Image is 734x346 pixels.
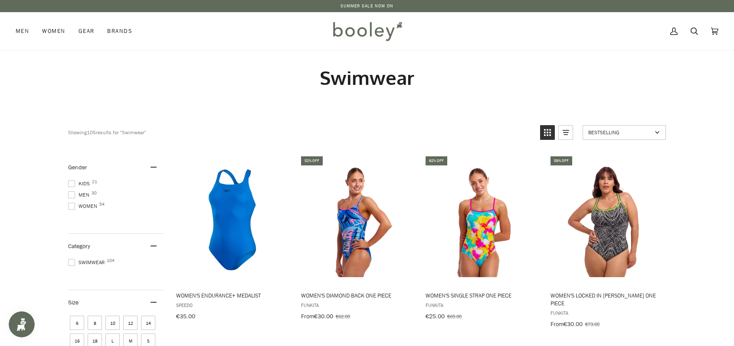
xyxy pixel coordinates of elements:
span: Bestselling [588,129,652,136]
span: From [301,312,314,320]
span: From [550,320,564,328]
a: Women [36,12,72,50]
span: Gear [79,27,95,36]
b: 105 [87,129,96,136]
span: Brands [107,27,132,36]
span: €65.00 [447,313,462,320]
span: Women's Single Strap One Piece [426,291,538,299]
span: Kids [68,180,92,188]
a: Brands [101,12,139,50]
span: €35.00 [176,312,195,320]
span: Women [42,27,65,36]
span: 54 [99,202,105,207]
div: Showing results for "Swimwear" [68,125,534,140]
span: 30 [92,191,97,195]
span: Women's Diamond Back One Piece [301,291,413,299]
a: View grid mode [540,125,555,140]
img: Speedo Women's Eco Endurance+ Medalist Blue - Booley Galway [175,162,290,277]
a: Women's Endurance+ Medalist [175,155,290,323]
div: 62% off [426,156,447,165]
span: Size: 12 [123,316,138,330]
span: Funkita [301,301,413,309]
a: Men [16,12,36,50]
span: €25.00 [426,312,445,320]
h1: Swimwear [68,66,666,90]
span: Women [68,202,100,210]
a: Sort options [583,125,666,140]
span: €73.00 [585,320,600,328]
span: Swimwear [68,259,107,266]
a: View list mode [558,125,573,140]
span: €30.00 [314,312,333,320]
span: Funkita [550,309,663,317]
a: Gear [72,12,101,50]
span: Size: 8 [88,316,102,330]
span: €30.00 [564,320,583,328]
span: Speedo [176,301,288,309]
span: €62.00 [336,313,350,320]
a: Women's Locked In Lucy One Piece [549,155,664,331]
span: Men [68,191,92,199]
span: Size: 6 [70,316,84,330]
a: Women's Single Strap One Piece [424,155,539,323]
span: Category [68,242,90,250]
a: SUMMER SALE NOW ON [341,3,394,9]
a: Women's Diamond Back One Piece [300,155,415,323]
span: 21 [92,180,97,184]
span: Size: 14 [141,316,155,330]
span: 104 [107,259,115,263]
span: Women's Endurance+ Medalist [176,291,288,299]
div: 52% off [301,156,323,165]
img: Booley [329,19,405,44]
span: Women's Locked In [PERSON_NAME] One Piece [550,291,663,307]
iframe: Button to open loyalty program pop-up [9,311,35,337]
div: 59% off [550,156,572,165]
span: Size [68,298,79,307]
span: Gender [68,163,87,171]
span: Funkita [426,301,538,309]
span: Men [16,27,29,36]
span: Size: 10 [105,316,120,330]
